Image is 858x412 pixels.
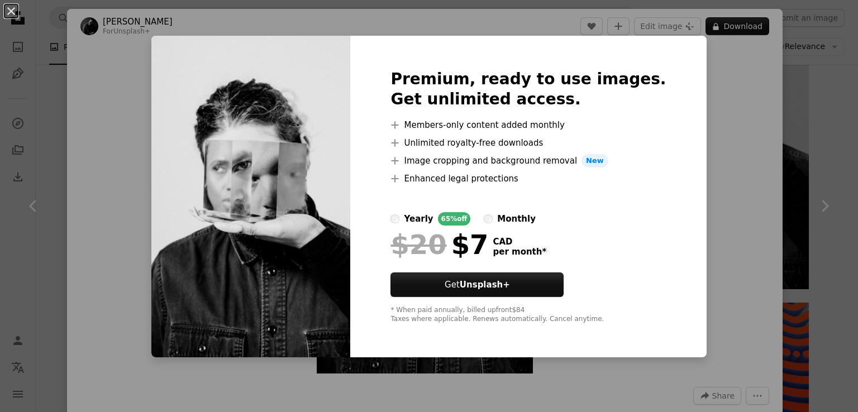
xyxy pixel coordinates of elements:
[390,230,446,259] span: $20
[390,306,666,324] div: * When paid annually, billed upfront $84 Taxes where applicable. Renews automatically. Cancel any...
[390,214,399,223] input: yearly65%off
[581,154,608,167] span: New
[390,136,666,150] li: Unlimited royalty-free downloads
[404,212,433,226] div: yearly
[151,36,350,357] img: premium_photo-1709143101238-9e8e9445827a
[493,247,546,257] span: per month *
[390,118,666,132] li: Members-only content added monthly
[497,212,536,226] div: monthly
[390,154,666,167] li: Image cropping and background removal
[390,172,666,185] li: Enhanced legal protections
[390,272,564,297] button: GetUnsplash+
[438,212,471,226] div: 65% off
[390,69,666,109] h2: Premium, ready to use images. Get unlimited access.
[484,214,493,223] input: monthly
[460,280,510,290] strong: Unsplash+
[390,230,488,259] div: $7
[493,237,546,247] span: CAD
